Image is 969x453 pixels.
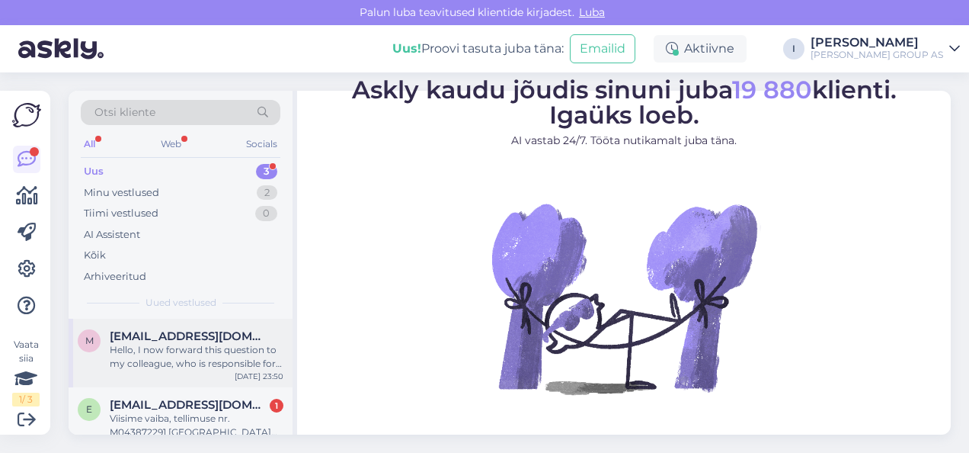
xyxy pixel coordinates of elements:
[110,398,268,412] span: Evi.marli@mail.ee
[257,185,277,201] div: 2
[487,161,761,435] img: No Chat active
[94,104,155,120] span: Otsi kliente
[392,40,564,58] div: Proovi tasuta juba täna:
[235,371,283,382] div: [DATE] 23:50
[392,41,421,56] b: Uus!
[12,338,40,406] div: Vaata siia
[12,393,40,406] div: 1 / 3
[110,329,268,343] span: mallepilt@gmail.com
[783,38,804,59] div: I
[255,206,277,221] div: 0
[146,296,216,310] span: Uued vestlused
[12,103,41,127] img: Askly Logo
[110,343,283,371] div: Hello, I now forward this question to my colleague, who is responsible for this. The reply will b...
[84,269,146,284] div: Arhiveeritud
[84,248,106,263] div: Kõik
[570,34,635,63] button: Emailid
[86,403,92,415] span: E
[158,134,184,154] div: Web
[574,5,609,19] span: Luba
[732,75,812,104] span: 19 880
[84,164,104,179] div: Uus
[81,134,98,154] div: All
[270,399,283,413] div: 1
[85,335,94,346] span: m
[811,37,943,49] div: [PERSON_NAME]
[654,35,747,63] div: Aktiivne
[84,185,159,201] div: Minu vestlused
[352,133,897,149] p: AI vastab 24/7. Tööta nutikamalt juba täna.
[243,134,280,154] div: Socials
[84,206,158,221] div: Tiimi vestlused
[811,37,960,61] a: [PERSON_NAME][PERSON_NAME] GROUP AS
[256,164,277,179] div: 3
[811,49,943,61] div: [PERSON_NAME] GROUP AS
[84,227,140,243] div: AI Assistent
[110,412,283,439] div: Viisime vaiba, tellimuse nr. M043872291 [GEOGRAPHIC_DATA] Bauhofi tagasi reedel [DATE] ja vormist...
[352,75,897,130] span: Askly kaudu jõudis sinuni juba klienti. Igaüks loeb.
